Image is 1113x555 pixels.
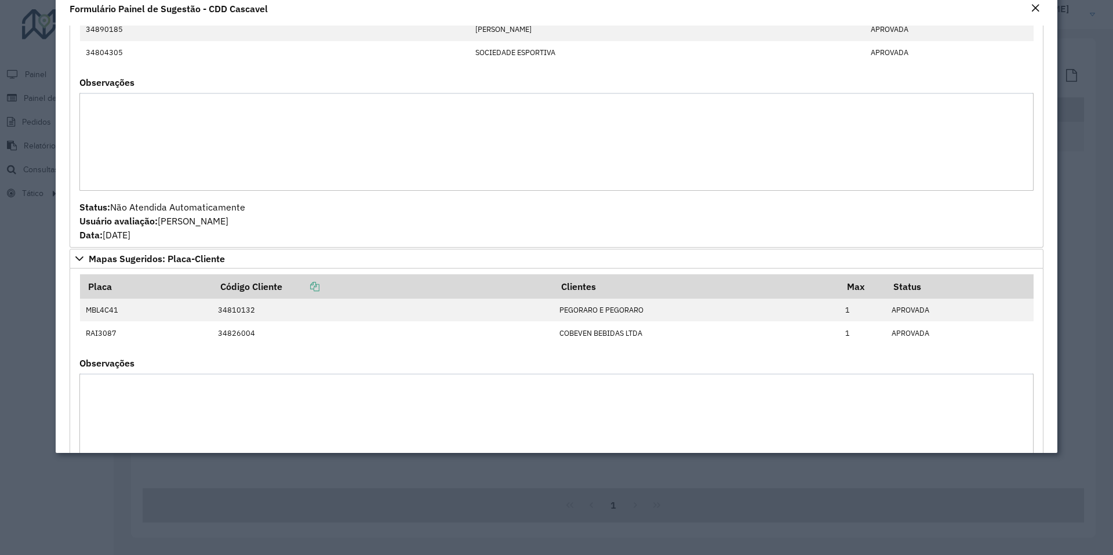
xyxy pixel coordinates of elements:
a: Copiar [282,281,319,292]
label: Observações [79,356,134,370]
h4: Formulário Painel de Sugestão - CDD Cascavel [70,2,268,16]
td: COBEVEN BEBIDAS LTDA [554,321,839,344]
td: 34890185 [80,17,470,41]
td: [PERSON_NAME] [469,17,864,41]
td: RAI3087 [80,321,212,344]
th: Max [839,274,885,299]
th: Código Cliente [212,274,554,299]
td: APROVADA [885,321,1033,344]
td: APROVADA [865,41,1034,64]
a: Mapas Sugeridos: Placa-Cliente [70,249,1043,269]
td: MBL4C41 [80,299,212,322]
td: 34810132 [212,299,554,322]
td: APROVADA [885,299,1033,322]
td: APROVADA [865,17,1034,41]
td: 1 [839,321,885,344]
span: Não Atendida Automaticamente [PERSON_NAME] [DATE] [79,201,245,241]
span: Mapas Sugeridos: Placa-Cliente [89,254,225,263]
td: SOCIEDADE ESPORTIVA [469,41,864,64]
th: Status [885,274,1033,299]
button: Close [1027,1,1043,16]
em: Fechar [1031,3,1040,13]
strong: Status: [79,201,110,213]
td: PEGORARO E PEGORARO [554,299,839,322]
td: 1 [839,299,885,322]
div: Mapas Sugeridos: Placa-Cliente [70,269,1043,528]
label: Observações [79,75,134,89]
td: 34826004 [212,321,554,344]
td: 34804305 [80,41,470,64]
th: Placa [80,274,212,299]
strong: Usuário avaliação: [79,215,158,227]
th: Clientes [554,274,839,299]
strong: Data: [79,229,103,241]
